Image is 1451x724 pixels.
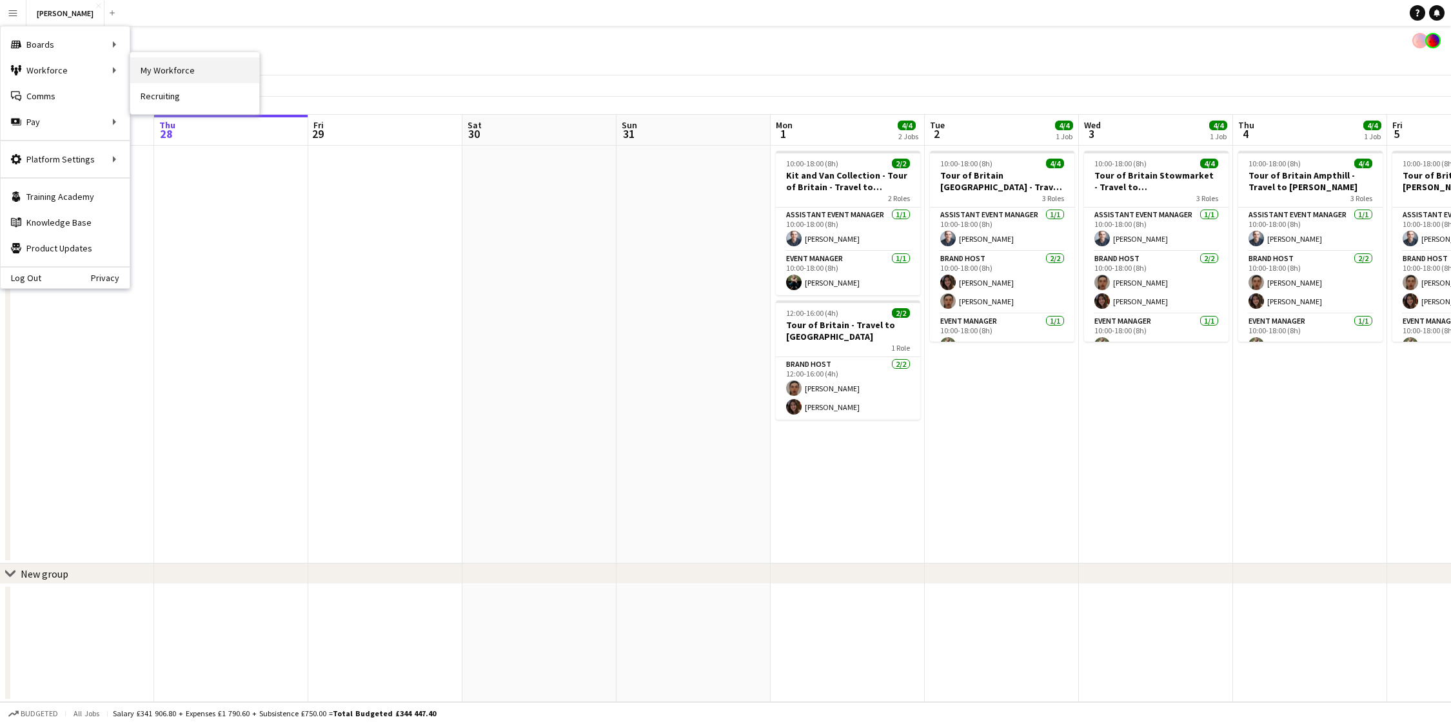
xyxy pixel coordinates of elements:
a: Product Updates [1,235,130,261]
span: Sat [468,119,482,131]
div: Boards [1,32,130,57]
h3: Kit and Van Collection - Tour of Britain - Travel to [GEOGRAPHIC_DATA] [776,170,920,193]
span: 4 [1236,126,1254,141]
span: 28 [157,126,175,141]
span: 3 Roles [1350,193,1372,203]
a: My Workforce [130,57,259,83]
app-card-role: Assistant Event Manager1/110:00-18:00 (8h)[PERSON_NAME] [1084,208,1229,251]
a: Privacy [91,273,130,283]
div: 2 Jobs [898,132,918,141]
span: 4/4 [1200,159,1218,168]
button: [PERSON_NAME] [26,1,104,26]
div: Workforce [1,57,130,83]
span: 2/2 [892,159,910,168]
app-card-role: Event Manager1/110:00-18:00 (8h)[PERSON_NAME] [930,314,1074,358]
app-card-role: Assistant Event Manager1/110:00-18:00 (8h)[PERSON_NAME] [1238,208,1383,251]
app-card-role: Brand Host2/210:00-18:00 (8h)[PERSON_NAME][PERSON_NAME] [1084,251,1229,314]
span: 3 Roles [1042,193,1064,203]
span: Budgeted [21,709,58,718]
app-card-role: Assistant Event Manager1/110:00-18:00 (8h)[PERSON_NAME] [776,208,920,251]
span: 4/4 [1354,159,1372,168]
app-job-card: 10:00-18:00 (8h)4/4Tour of Britain Stowmarket - Travel to [GEOGRAPHIC_DATA]3 RolesAssistant Event... [1084,151,1229,342]
span: 1 [774,126,793,141]
span: Tue [930,119,945,131]
div: New group [21,567,68,580]
app-card-role: Assistant Event Manager1/110:00-18:00 (8h)[PERSON_NAME] [930,208,1074,251]
app-user-avatar: Tobin James [1425,33,1441,48]
a: Training Academy [1,184,130,210]
span: 31 [620,126,637,141]
h3: Tour of Britain Ampthill - Travel to [PERSON_NAME] [1238,170,1383,193]
span: 4/4 [1209,121,1227,130]
app-card-role: Brand Host2/210:00-18:00 (8h)[PERSON_NAME][PERSON_NAME] [1238,251,1383,314]
span: 10:00-18:00 (8h) [786,159,838,168]
button: Budgeted [6,707,60,721]
app-card-role: Event Manager1/110:00-18:00 (8h)[PERSON_NAME] [776,251,920,295]
app-card-role: Brand Host2/212:00-16:00 (4h)[PERSON_NAME][PERSON_NAME] [776,357,920,420]
app-job-card: 10:00-18:00 (8h)4/4Tour of Britain Ampthill - Travel to [PERSON_NAME]3 RolesAssistant Event Manag... [1238,151,1383,342]
span: 3 [1082,126,1101,141]
span: 10:00-18:00 (8h) [940,159,992,168]
div: Platform Settings [1,146,130,172]
span: 12:00-16:00 (4h) [786,308,838,318]
app-job-card: 10:00-18:00 (8h)4/4Tour of Britain [GEOGRAPHIC_DATA] - Travel to [GEOGRAPHIC_DATA]3 RolesAssistan... [930,151,1074,342]
span: 2 Roles [888,193,910,203]
span: 1 Role [891,343,910,353]
span: 5 [1390,126,1403,141]
span: 3 Roles [1196,193,1218,203]
span: Mon [776,119,793,131]
span: Fri [1392,119,1403,131]
span: Thu [159,119,175,131]
a: Recruiting [130,83,259,109]
h3: Tour of Britain - Travel to [GEOGRAPHIC_DATA] [776,319,920,342]
span: Total Budgeted £344 447.40 [333,709,436,718]
span: 4/4 [1055,121,1073,130]
span: 4/4 [1046,159,1064,168]
div: Salary £341 906.80 + Expenses £1 790.60 + Subsistence £750.00 = [113,709,436,718]
span: 30 [466,126,482,141]
a: Knowledge Base [1,210,130,235]
h3: Tour of Britain [GEOGRAPHIC_DATA] - Travel to [GEOGRAPHIC_DATA] [930,170,1074,193]
h3: Tour of Britain Stowmarket - Travel to [GEOGRAPHIC_DATA] [1084,170,1229,193]
app-card-role: Event Manager1/110:00-18:00 (8h)[PERSON_NAME] [1238,314,1383,358]
span: Sun [622,119,637,131]
span: Fri [313,119,324,131]
span: Wed [1084,119,1101,131]
app-job-card: 10:00-18:00 (8h)2/2Kit and Van Collection - Tour of Britain - Travel to [GEOGRAPHIC_DATA]2 RolesA... [776,151,920,295]
div: 1 Job [1210,132,1227,141]
span: 2/2 [892,308,910,318]
div: 1 Job [1056,132,1072,141]
span: 4/4 [1363,121,1381,130]
app-user-avatar: Tobin James [1412,33,1428,48]
app-card-role: Event Manager1/110:00-18:00 (8h)[PERSON_NAME] [1084,314,1229,358]
span: 10:00-18:00 (8h) [1094,159,1147,168]
span: 29 [311,126,324,141]
span: 10:00-18:00 (8h) [1249,159,1301,168]
span: 2 [928,126,945,141]
div: 1 Job [1364,132,1381,141]
span: 4/4 [898,121,916,130]
span: All jobs [71,709,102,718]
a: Log Out [1,273,41,283]
div: Pay [1,109,130,135]
app-job-card: 12:00-16:00 (4h)2/2Tour of Britain - Travel to [GEOGRAPHIC_DATA]1 RoleBrand Host2/212:00-16:00 (4... [776,300,920,420]
span: Thu [1238,119,1254,131]
a: Comms [1,83,130,109]
app-card-role: Brand Host2/210:00-18:00 (8h)[PERSON_NAME][PERSON_NAME] [930,251,1074,314]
